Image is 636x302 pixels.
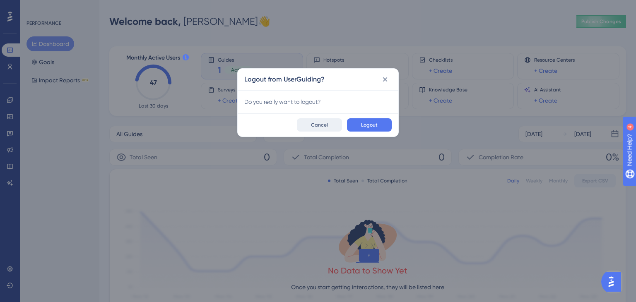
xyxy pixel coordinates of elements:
div: Do you really want to logout? [244,97,392,107]
span: Logout [361,122,378,128]
div: 4 [58,4,60,11]
span: Need Help? [19,2,52,12]
iframe: UserGuiding AI Assistant Launcher [601,269,626,294]
h2: Logout from UserGuiding? [244,74,325,84]
span: Cancel [311,122,328,128]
